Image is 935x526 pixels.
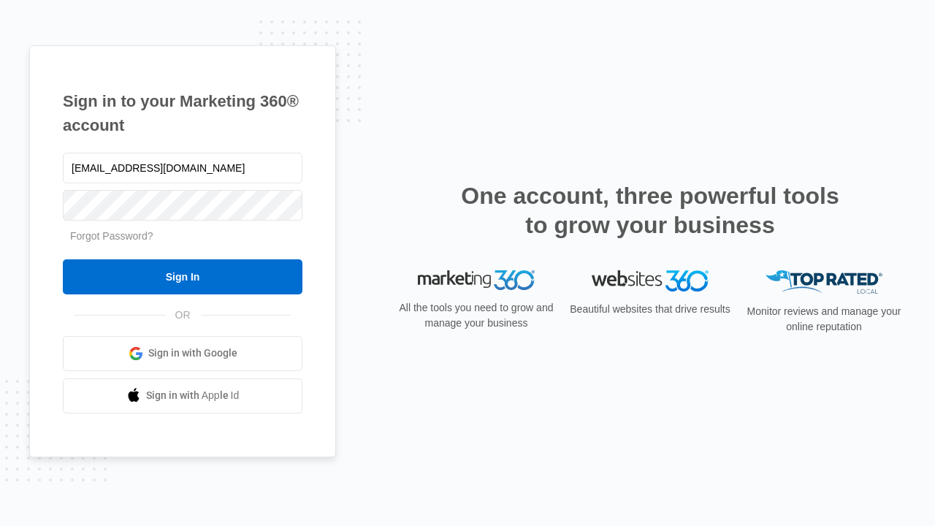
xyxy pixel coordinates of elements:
[568,302,732,317] p: Beautiful websites that drive results
[592,270,709,291] img: Websites 360
[63,378,302,413] a: Sign in with Apple Id
[766,270,882,294] img: Top Rated Local
[63,259,302,294] input: Sign In
[63,153,302,183] input: Email
[165,308,201,323] span: OR
[146,388,240,403] span: Sign in with Apple Id
[418,270,535,291] img: Marketing 360
[70,230,153,242] a: Forgot Password?
[457,181,844,240] h2: One account, three powerful tools to grow your business
[742,304,906,335] p: Monitor reviews and manage your online reputation
[63,89,302,137] h1: Sign in to your Marketing 360® account
[394,300,558,331] p: All the tools you need to grow and manage your business
[148,346,237,361] span: Sign in with Google
[63,336,302,371] a: Sign in with Google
